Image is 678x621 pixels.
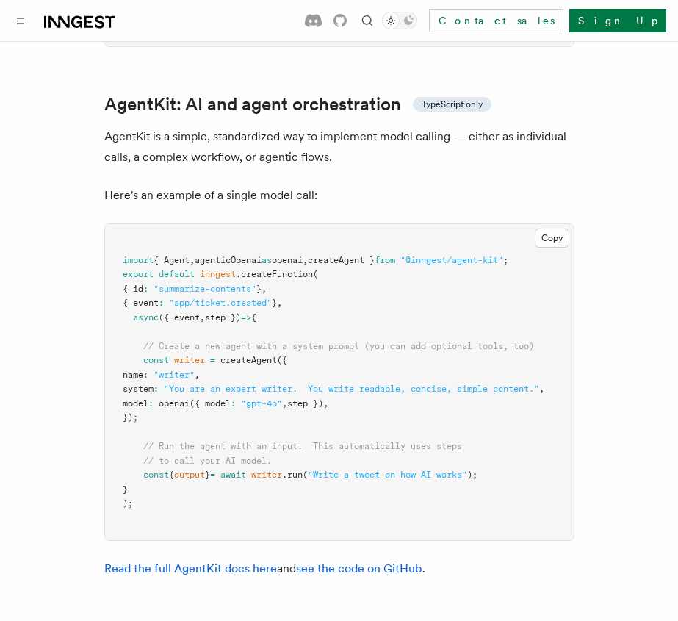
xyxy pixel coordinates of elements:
span: : [148,398,154,409]
span: .run [282,470,303,480]
button: Copy [535,229,569,248]
span: const [143,470,169,480]
span: : [143,284,148,294]
a: AgentKit: AI and agent orchestrationTypeScript only [104,94,491,115]
span: ({ model [190,398,231,409]
span: { event [123,298,159,308]
button: Find something... [358,12,376,29]
span: } [256,284,262,294]
span: async [133,312,159,323]
span: , [323,398,328,409]
span: step }) [287,398,323,409]
span: as [262,255,272,265]
span: ({ [277,355,287,365]
span: "writer" [154,370,195,380]
button: Toggle dark mode [382,12,417,29]
p: and . [104,559,574,579]
span: "summarize-contents" [154,284,256,294]
span: , [282,398,287,409]
span: import [123,255,154,265]
span: : [143,370,148,380]
span: , [195,370,200,380]
span: }); [123,412,138,423]
span: .createFunction [236,269,313,279]
span: "You are an expert writer. You write readable, concise, simple content." [164,384,539,394]
span: agenticOpenai [195,255,262,265]
button: Toggle navigation [12,12,29,29]
a: Sign Up [569,9,666,32]
span: "Write a tweet on how AI works" [308,470,467,480]
span: inngest [200,269,236,279]
span: ( [303,470,308,480]
span: "app/ticket.created" [169,298,272,308]
span: system [123,384,154,394]
span: TypeScript only [422,98,483,110]
span: { Agent [154,255,190,265]
span: = [210,355,215,365]
span: , [200,312,205,323]
span: } [205,470,210,480]
span: "gpt-4o" [241,398,282,409]
span: "@inngest/agent-kit" [400,255,503,265]
span: , [277,298,282,308]
p: AgentKit is a simple, standardized way to implement model calling — either as individual calls, a... [104,126,574,168]
span: createAgent [220,355,277,365]
span: // Run the agent with an input. This automatically uses steps [143,441,462,451]
span: ( [313,269,318,279]
span: name [123,370,143,380]
a: see the code on GitHub [296,561,422,575]
span: writer [174,355,205,365]
span: : [154,384,159,394]
span: openai [272,255,303,265]
span: // to call your AI model. [143,456,272,466]
span: { [169,470,174,480]
a: Contact sales [429,9,563,32]
span: { [251,312,256,323]
span: } [123,484,128,495]
span: from [375,255,395,265]
span: export [123,269,154,279]
span: ; [503,255,508,265]
span: ({ event [159,312,200,323]
span: , [303,255,308,265]
span: } [272,298,277,308]
span: default [159,269,195,279]
p: Here's an example of a single model call: [104,185,574,206]
span: = [210,470,215,480]
span: , [190,255,195,265]
span: createAgent } [308,255,375,265]
span: step }) [205,312,241,323]
span: , [539,384,544,394]
a: Read the full AgentKit docs here [104,561,277,575]
span: : [159,298,164,308]
span: ); [467,470,477,480]
span: model [123,398,148,409]
span: => [241,312,251,323]
span: , [262,284,267,294]
span: const [143,355,169,365]
span: // Create a new agent with a system prompt (you can add optional tools, too) [143,341,534,351]
span: openai [159,398,190,409]
span: : [231,398,236,409]
span: ); [123,498,133,509]
span: await [220,470,246,480]
span: writer [251,470,282,480]
span: output [174,470,205,480]
span: { id [123,284,143,294]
